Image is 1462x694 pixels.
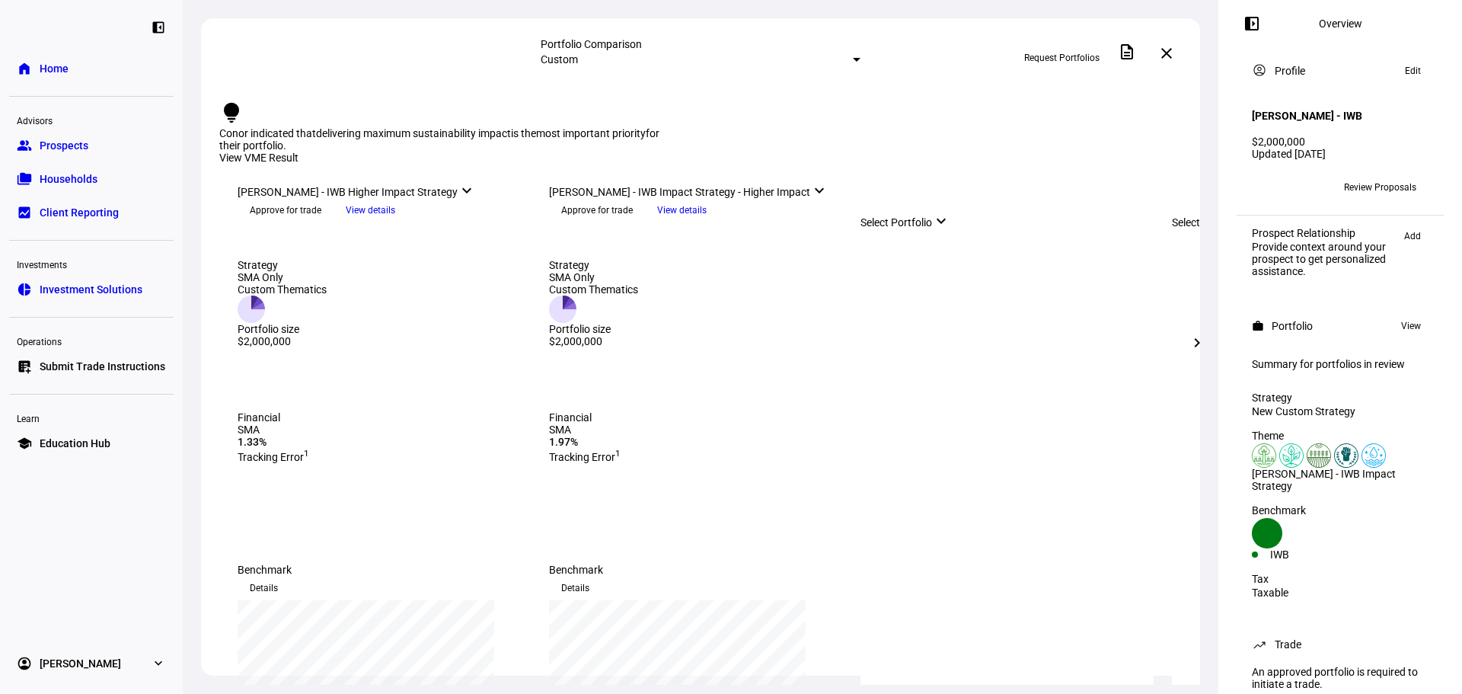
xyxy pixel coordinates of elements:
mat-icon: left_panel_open [1243,14,1261,33]
span: Request Portfolios [1024,46,1100,70]
div: $2,000,000 [1252,136,1428,148]
eth-mat-symbol: home [17,61,32,76]
eth-mat-symbol: group [17,138,32,153]
div: Select Portfolio [860,208,1154,229]
mat-select-trigger: Custom [541,53,578,66]
a: groupProspects [9,130,174,161]
div: SMA Only [549,271,638,283]
div: IWB [1270,548,1340,561]
div: Profile [1275,65,1305,77]
button: Edit [1397,62,1428,80]
div: Strategy [238,259,327,271]
div: 1.33% [238,436,531,448]
eth-panel-overview-card-header: Trade [1252,635,1428,654]
div: Strategy [549,259,638,271]
div: Financial [549,411,842,424]
a: View details [645,203,719,216]
span: Approve for trade [561,198,633,222]
div: Advisors [9,109,174,130]
span: delivering maximum sustainability impact [316,127,511,139]
div: Benchmark [238,564,531,576]
img: deforestation.colored.svg [1252,443,1276,468]
span: Details [250,576,278,600]
h4: [PERSON_NAME] - IWB [1252,110,1362,122]
div: $2,000,000 [549,335,638,347]
span: Approve for trade [250,198,321,222]
eth-mat-symbol: pie_chart [17,282,32,297]
button: Approve for trade [549,198,645,222]
mat-icon: keyboard_arrow_down [810,181,828,200]
eth-mat-symbol: list_alt_add [17,359,32,374]
a: pie_chartInvestment Solutions [9,274,174,305]
div: Overview [1319,18,1362,30]
div: $2,000,000 [238,335,327,347]
div: Operations [9,330,174,351]
button: View [1393,317,1428,335]
mat-icon: trending_up [1252,637,1267,652]
mat-icon: work [1252,320,1264,332]
a: View details [334,203,407,216]
div: Summary for portfolios in review [1252,358,1428,370]
img: cleanWater.colored.svg [1361,443,1386,468]
mat-icon: chevron_right [1188,334,1206,352]
button: Review Proposals [1332,175,1428,200]
span: View [1401,317,1421,335]
span: JC [1259,182,1270,193]
div: Portfolio size [238,323,327,335]
div: Investments [9,253,174,274]
div: SMA [549,424,842,436]
eth-mat-symbol: bid_landscape [17,205,32,220]
span: [PERSON_NAME] [40,656,121,671]
eth-mat-symbol: school [17,436,32,451]
span: Submit Trade Instructions [40,359,165,374]
span: most important priority [536,127,646,139]
div: [PERSON_NAME] - IWB Impact Strategy - Higher Impact [549,177,842,198]
img: racialJustice.colored.svg [1334,443,1358,468]
button: View details [645,199,719,222]
div: Financial [238,411,531,424]
span: Home [40,61,69,76]
span: Review Proposals [1344,175,1416,200]
div: Taxable [1252,587,1428,599]
a: folder_copyHouseholds [9,164,174,194]
a: homeHome [9,53,174,84]
button: Add [1397,227,1428,245]
mat-icon: description [1118,43,1136,61]
mat-icon: account_circle [1252,62,1267,78]
div: [PERSON_NAME] - IWB Higher Impact Strategy [238,177,531,198]
button: Approve for trade [238,198,334,222]
span: Education Hub [40,436,110,451]
div: New Custom Strategy [1252,405,1428,417]
span: Tracking Error [238,451,309,463]
div: Theme [1252,430,1428,442]
a: bid_landscapeClient Reporting [9,197,174,228]
span: Tracking Error [549,451,621,463]
div: Custom Thematics [549,283,638,296]
img: climateChange.colored.svg [1279,443,1304,468]
mat-icon: lightbulb [219,101,244,125]
div: [PERSON_NAME] - IWB Impact Strategy [1252,468,1428,492]
div: Benchmark [1252,504,1428,517]
img: sustainableAgriculture.colored.svg [1307,443,1331,468]
eth-mat-symbol: account_circle [17,656,32,671]
span: Add [1404,227,1421,245]
div: Conor indicated that is the for their portfolio. [219,127,661,152]
span: Households [40,171,97,187]
div: Updated [DATE] [1252,148,1428,160]
eth-mat-symbol: expand_more [151,656,166,671]
span: Client Reporting [40,205,119,220]
div: Portfolio Comparison [541,38,861,50]
span: Investment Solutions [40,282,142,297]
div: Trade [1275,638,1301,651]
div: Learn [9,407,174,428]
span: Prospects [40,138,88,153]
div: SMA Only [238,271,327,283]
div: View VME Result [219,152,1182,165]
div: 1.97% [549,436,842,448]
span: View details [346,199,395,222]
eth-mat-symbol: left_panel_close [151,20,166,35]
div: Benchmark [549,564,842,576]
div: Provide context around your prospect to get personalized assistance. [1252,241,1397,277]
span: View details [657,199,707,222]
button: Details [549,576,602,600]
